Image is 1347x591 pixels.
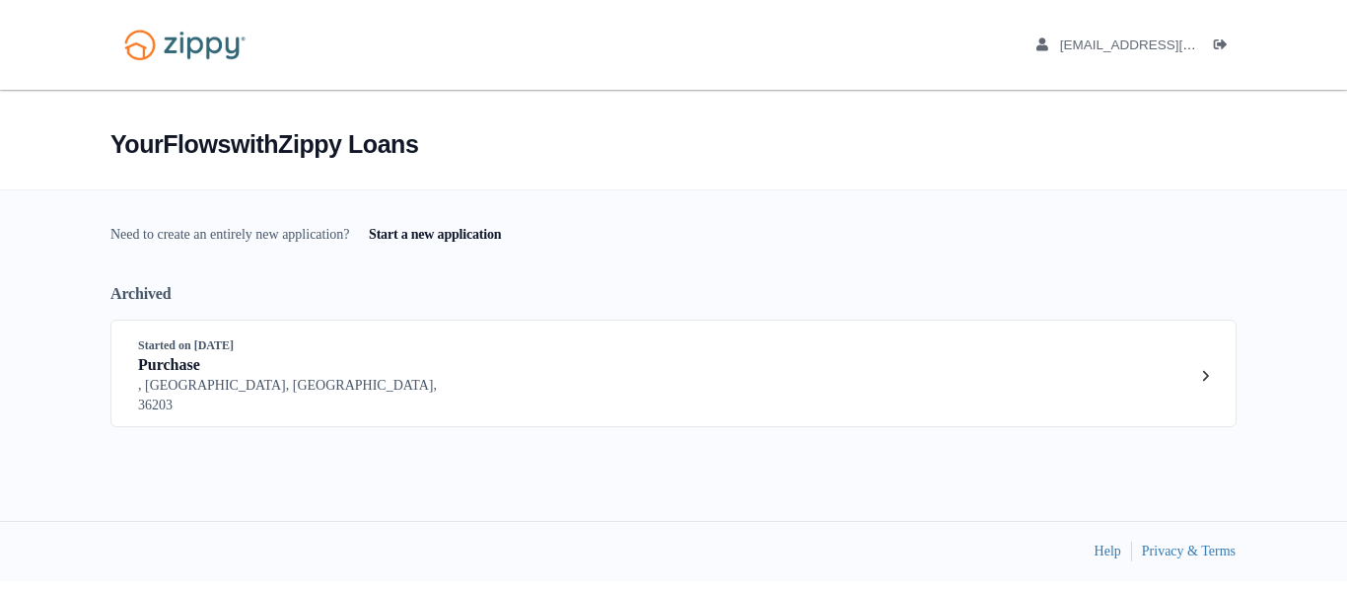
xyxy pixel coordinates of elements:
[1190,361,1220,391] a: Loan number 3849885
[138,376,439,415] span: , [GEOGRAPHIC_DATA], [GEOGRAPHIC_DATA], 36203
[1214,37,1236,57] a: Log out
[138,338,234,352] span: Started on [DATE]
[1060,37,1286,52] span: michaelsgarrett8@gmail.com
[110,320,1237,427] a: Open loan 3849885
[353,219,517,250] a: Start a new application
[110,284,1237,304] div: Archived
[1142,544,1236,558] a: Privacy & Terms
[110,227,350,242] span: Need to create an entirely new application?
[1095,544,1121,558] a: Help
[111,20,258,70] img: Logo
[138,356,200,373] span: Purchase
[110,130,1237,159] h1: Your Flows with Zippy Loans
[1036,37,1286,57] a: edit profile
